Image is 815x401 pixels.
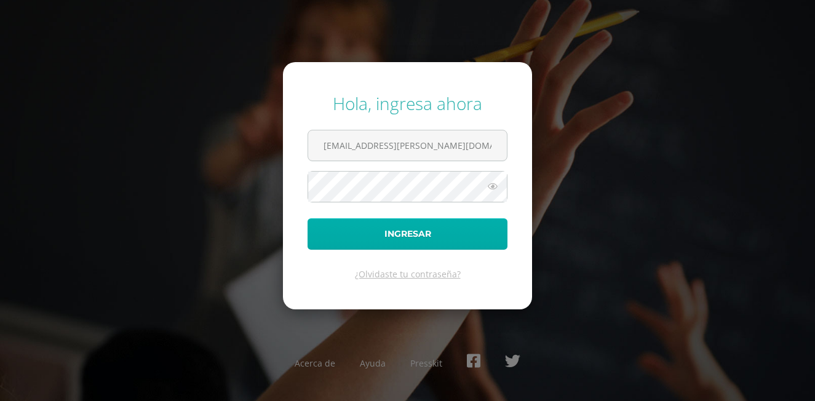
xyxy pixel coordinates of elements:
[308,218,507,250] button: Ingresar
[308,92,507,115] div: Hola, ingresa ahora
[410,357,442,369] a: Presskit
[295,357,335,369] a: Acerca de
[308,130,507,161] input: Correo electrónico o usuario
[360,357,386,369] a: Ayuda
[355,268,461,280] a: ¿Olvidaste tu contraseña?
